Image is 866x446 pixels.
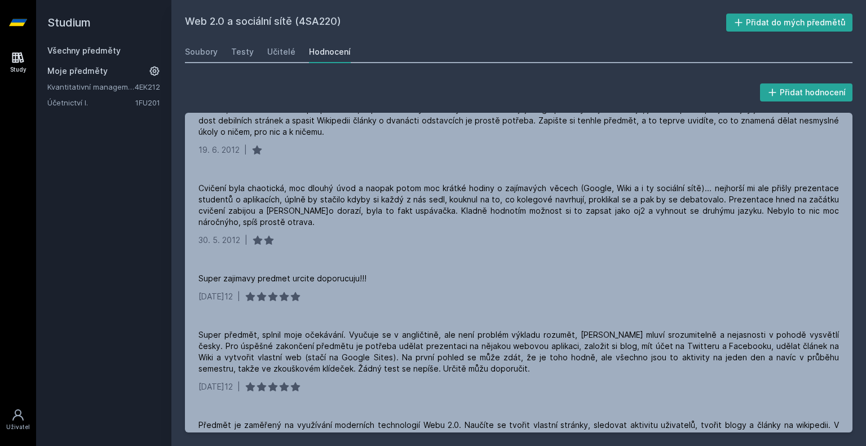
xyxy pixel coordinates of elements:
a: Všechny předměty [47,46,121,55]
a: Uživatel [2,403,34,437]
div: Učitelé [267,46,295,58]
div: Testy [231,46,254,58]
div: | [237,381,240,392]
a: Kvantitativní management [47,81,135,92]
button: Přidat hodnocení [760,83,853,101]
div: Cvičení byla chaotická, moc dlouhý úvod a naopak potom moc krátké hodiny o zajímavých věcech (Goo... [198,183,839,228]
div: | [237,291,240,302]
a: Hodnocení [309,41,351,63]
div: Super předmět, splnil moje očekávání. Vyučuje se v angličtině, ale není problém výkladu rozumět, ... [198,329,839,374]
div: Hodnocení [309,46,351,58]
div: | [245,235,248,246]
div: Study [10,65,26,74]
a: Soubory [185,41,218,63]
a: Učitelé [267,41,295,63]
div: Uživatel [6,423,30,431]
a: 1FU201 [135,98,160,107]
div: Soubory [185,46,218,58]
a: Testy [231,41,254,63]
div: 19. 6. 2012 [198,144,240,156]
div: Předmět je zaměřený na využívání moderních technologií Webu 2.0. Naučíte se tvořit vlastní stránk... [198,419,839,442]
div: | [244,144,247,156]
a: Study [2,45,34,80]
div: 30. 5. 2012 [198,235,240,246]
div: [DATE]12 [198,381,233,392]
div: Super zajimavy predmet urcite doporucuju!!! [198,273,366,284]
h2: Web 2.0 a sociální sítě (4SA220) [185,14,726,32]
span: Moje předměty [47,65,108,77]
div: [DATE]12 [198,291,233,302]
a: 4EK212 [135,82,160,91]
a: Účetnictví I. [47,97,135,108]
div: Tak se přiznejte, co jste tady za ty reference dostali. Nevím, jestli byly horší prezentace stude... [198,92,839,138]
button: Přidat do mých předmětů [726,14,853,32]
